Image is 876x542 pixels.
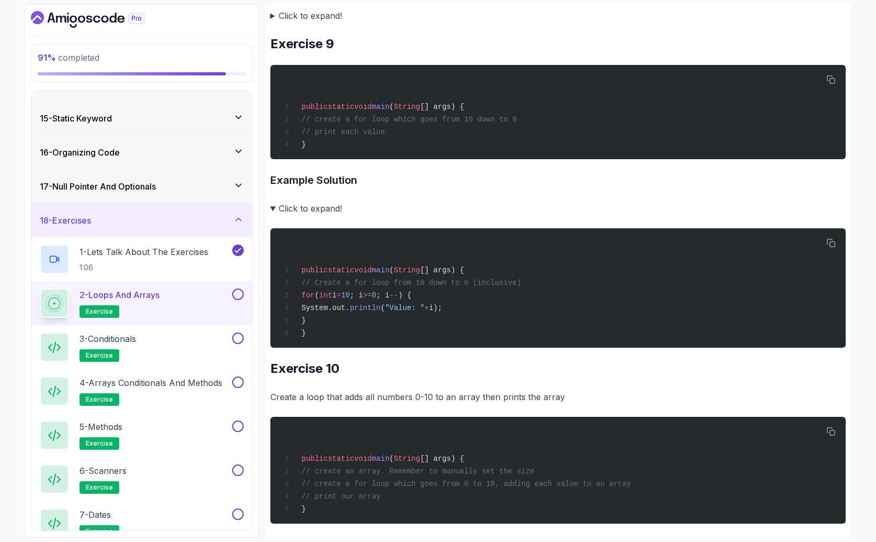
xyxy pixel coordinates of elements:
p: Create a loop that adds all numbers 0-10 to an array then prints the array [270,390,846,404]
span: [] args) { [420,455,464,463]
span: ) { [398,291,411,300]
span: main [372,455,390,463]
span: // create a for loop which goes from 10 down to 0 [301,115,517,124]
button: 3-Conditionalsexercise [40,333,244,362]
span: // print each value [301,128,385,136]
button: 1-Lets Talk About The Exercises1:06 [40,245,244,274]
span: int [319,291,332,300]
button: 18-Exercises [31,204,252,237]
button: 16-Organizing Code [31,136,252,169]
span: public [301,103,327,111]
span: for [301,291,314,300]
button: 15-Static Keyword [31,102,252,135]
span: i [332,291,336,300]
button: 17-Null Pointer And Optionals [31,170,252,203]
span: "Value: " [385,304,425,312]
span: } [301,505,305,513]
span: + [425,304,429,312]
span: -- [390,291,399,300]
span: void [354,455,372,463]
span: } [301,140,305,149]
span: String [394,455,420,463]
h3: 16 - Organizing Code [40,146,120,159]
p: 6 - Scanners [79,464,127,477]
h3: 15 - Static Keyword [40,112,112,125]
span: exercise [86,527,113,536]
span: 0 [372,291,376,300]
button: 7-Datesexercise [40,508,244,538]
span: String [394,266,420,274]
span: exercise [86,439,113,448]
span: >= [363,291,372,300]
span: completed [38,52,99,63]
span: 91 % [38,52,56,63]
span: [] args) { [420,103,464,111]
span: } [301,329,305,337]
span: exercise [86,351,113,360]
summary: Click to expand! [270,201,846,216]
p: 4 - Arrays Conditionals and Methods [79,377,222,389]
span: ( [390,103,394,111]
span: ( [315,291,319,300]
p: 5 - Methods [79,421,122,433]
span: ; i [376,291,389,300]
button: 5-Methodsexercise [40,421,244,450]
span: [] args) { [420,266,464,274]
span: ( [381,304,385,312]
span: public [301,455,327,463]
summary: Click to expand! [270,8,846,23]
button: 4-Arrays Conditionals and Methodsexercise [40,377,244,406]
span: static [328,103,354,111]
span: // create an array. Remember to manually set the size [301,467,534,475]
span: static [328,455,354,463]
span: exercise [86,483,113,492]
span: main [372,266,390,274]
a: Dashboard [31,11,169,28]
span: exercise [86,307,113,316]
span: String [394,103,420,111]
span: static [328,266,354,274]
p: 3 - Conditionals [79,333,136,345]
p: 1:06 [79,262,208,273]
span: void [354,266,372,274]
p: 7 - Dates [79,508,111,521]
p: 2 - Loops and Arrays [79,289,160,301]
button: 6-Scannersexercise [40,464,244,494]
span: i); [429,304,442,312]
span: println [350,304,381,312]
span: ; i [350,291,363,300]
h3: 18 - Exercises [40,214,91,227]
span: ( [390,455,394,463]
span: // print our array [301,492,380,501]
span: exercise [86,395,113,404]
h2: Exercise 9 [270,36,846,52]
p: 1 - Lets Talk About The Exercises [79,246,208,258]
span: = [337,291,341,300]
span: // create a for loop which goes from 0 to 10, adding each value to an array [301,480,631,488]
span: // Create a for loop from 10 down to 0 (inclusive) [301,279,521,287]
h3: Example Solution [270,172,846,189]
span: public [301,266,327,274]
span: 10 [341,291,350,300]
span: System.out. [301,304,349,312]
h2: Exercise 10 [270,360,846,377]
span: } [301,316,305,325]
button: 2-Loops and Arraysexercise [40,289,244,318]
h3: 17 - Null Pointer And Optionals [40,180,156,193]
span: ( [390,266,394,274]
span: main [372,103,390,111]
span: void [354,103,372,111]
